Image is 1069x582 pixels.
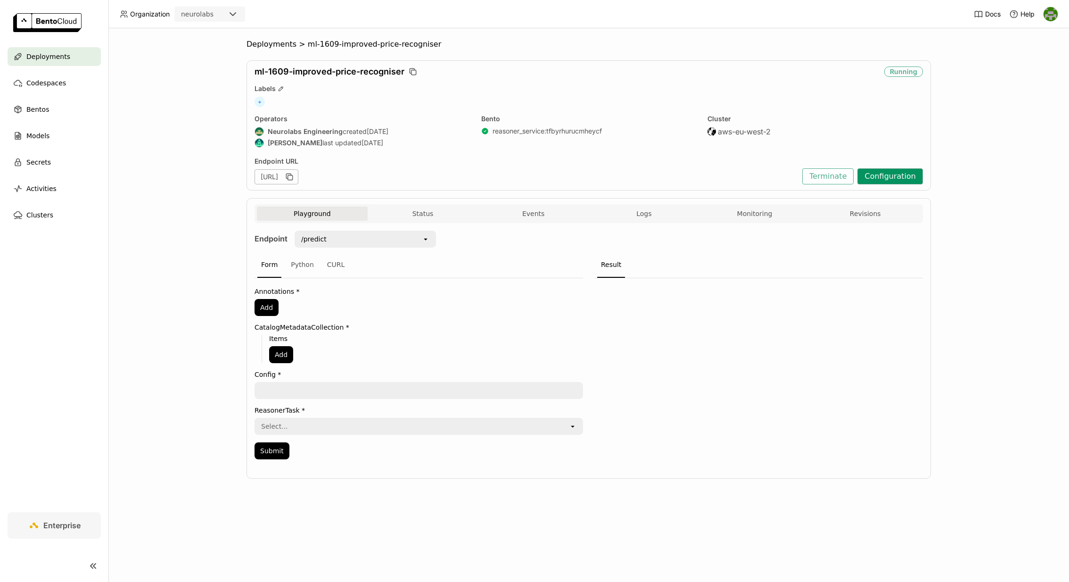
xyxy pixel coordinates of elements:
span: Bentos [26,104,49,115]
div: Bento [481,115,697,123]
div: Operators [255,115,470,123]
span: aws-eu-west-2 [718,127,771,136]
span: > [296,40,308,49]
span: Secrets [26,157,51,168]
label: Annotations * [255,288,583,295]
button: Revisions [810,207,921,221]
a: Enterprise [8,512,101,539]
img: Calin Cojocaru [255,139,263,147]
img: Toby Thomas [1044,7,1058,21]
span: Codespaces [26,77,66,89]
label: ReasonerTask * [255,407,583,414]
a: Activities [8,179,101,198]
div: Endpoint URL [255,157,798,166]
button: Monitoring [699,207,810,221]
a: Codespaces [8,74,101,92]
button: Terminate [802,168,854,184]
a: Models [8,126,101,145]
label: Items [269,335,583,342]
button: Playground [257,207,368,221]
input: Selected neurolabs. [214,10,215,19]
button: Configuration [857,168,923,184]
span: [DATE] [367,127,388,136]
div: Python [287,252,318,278]
span: Deployments [26,51,70,62]
img: Neurolabs Engineering [255,127,263,136]
span: Organization [130,10,170,18]
div: /predict [301,234,327,244]
input: Selected /predict. [328,234,329,244]
span: Clusters [26,209,53,221]
div: Help [1009,9,1035,19]
nav: Breadcrumbs navigation [247,40,931,49]
strong: [PERSON_NAME] [268,139,322,147]
button: Add [269,346,293,363]
div: [URL] [255,169,298,184]
strong: Endpoint [255,234,288,243]
div: Running [884,67,923,77]
img: logo [13,13,82,32]
span: Logs [636,209,651,218]
a: Secrets [8,153,101,172]
a: Bentos [8,100,101,119]
svg: open [422,235,429,243]
div: created [255,127,470,136]
a: Deployments [8,47,101,66]
button: Submit [255,442,289,459]
svg: open [569,423,576,430]
div: Result [597,252,625,278]
div: Form [257,252,281,278]
div: last updated [255,138,470,148]
span: [DATE] [362,139,383,147]
span: Activities [26,183,57,194]
div: Labels [255,84,923,93]
a: Clusters [8,206,101,224]
span: Help [1020,10,1035,18]
strong: Neurolabs Engineering [268,127,343,136]
div: CURL [323,252,349,278]
span: ml-1609-improved-price-recogniser [308,40,442,49]
span: Models [26,130,49,141]
span: Docs [985,10,1001,18]
a: reasoner_service:tfbyrhurucmheycf [493,127,602,135]
span: ml-1609-improved-price-recogniser [255,67,404,77]
div: Cluster [707,115,923,123]
button: Status [368,207,478,221]
div: Select... [261,422,288,431]
button: Add [255,299,279,316]
span: Deployments [247,40,296,49]
span: + [255,97,265,107]
a: Docs [974,9,1001,19]
button: Events [478,207,589,221]
div: neurolabs [181,9,214,19]
span: Enterprise [43,521,81,530]
label: CatalogMetadataCollection * [255,324,583,331]
label: Config * [255,371,583,378]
